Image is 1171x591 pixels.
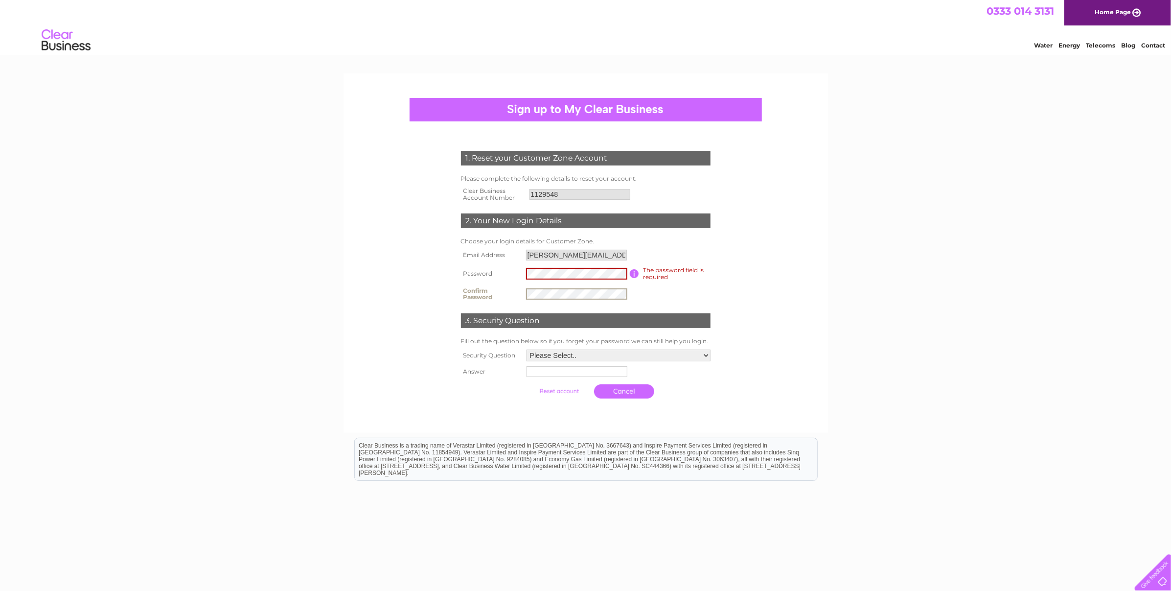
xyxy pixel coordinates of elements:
[459,364,524,379] th: Answer
[1058,42,1080,49] a: Energy
[459,236,713,247] td: Choose your login details for Customer Zone.
[461,313,711,328] div: 3. Security Question
[1141,42,1165,49] a: Contact
[1086,42,1115,49] a: Telecoms
[1034,42,1053,49] a: Water
[459,335,713,347] td: Fill out the question below so if you forget your password we can still help you login.
[41,25,91,55] img: logo.png
[643,266,704,281] span: The password field is required
[630,269,639,278] input: Information
[459,247,524,263] th: Email Address
[461,151,711,165] div: 1. Reset your Customer Zone Account
[459,347,524,364] th: Security Question
[529,384,589,398] input: Submit
[461,213,711,228] div: 2. Your New Login Details
[594,384,654,399] a: Cancel
[459,263,524,284] th: Password
[459,173,713,185] td: Please complete the following details to reset your account.
[355,5,817,47] div: Clear Business is a trading name of Verastar Limited (registered in [GEOGRAPHIC_DATA] No. 3667643...
[459,185,527,204] th: Clear Business Account Number
[459,284,524,304] th: Confirm Password
[987,5,1054,17] a: 0333 014 3131
[1121,42,1135,49] a: Blog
